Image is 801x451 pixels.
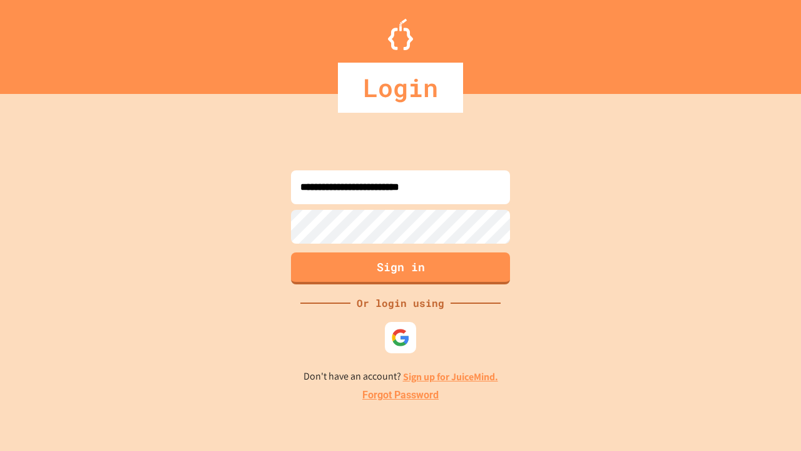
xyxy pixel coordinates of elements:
img: Logo.svg [388,19,413,50]
a: Forgot Password [362,388,439,403]
div: Or login using [350,296,451,311]
img: google-icon.svg [391,328,410,347]
p: Don't have an account? [304,369,498,385]
a: Sign up for JuiceMind. [403,370,498,383]
button: Sign in [291,252,510,284]
div: Login [338,63,463,113]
